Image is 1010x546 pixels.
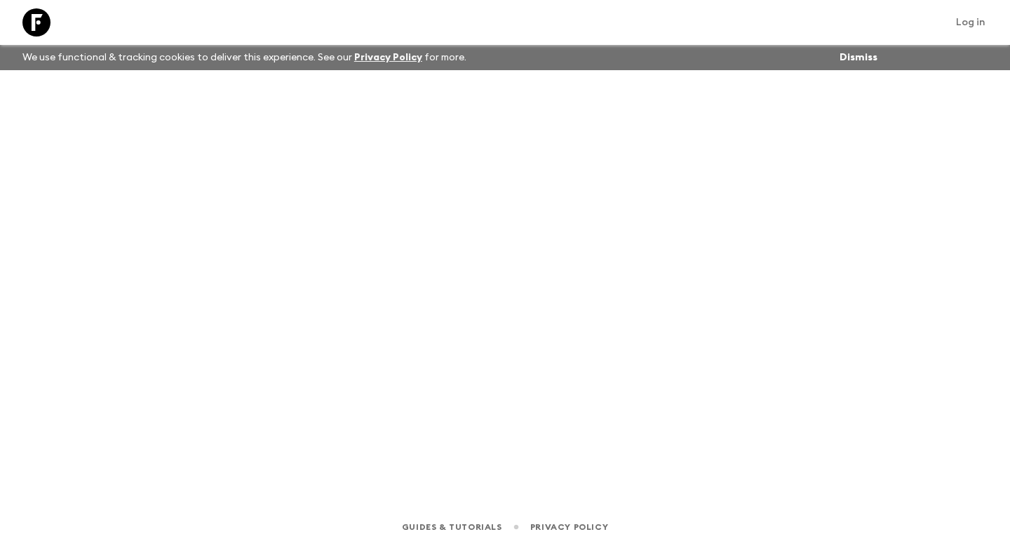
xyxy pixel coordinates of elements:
a: Privacy Policy [530,519,608,535]
button: Dismiss [836,48,881,67]
a: Privacy Policy [354,53,422,62]
a: Log in [948,13,993,32]
p: We use functional & tracking cookies to deliver this experience. See our for more. [17,45,472,70]
a: Guides & Tutorials [402,519,502,535]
